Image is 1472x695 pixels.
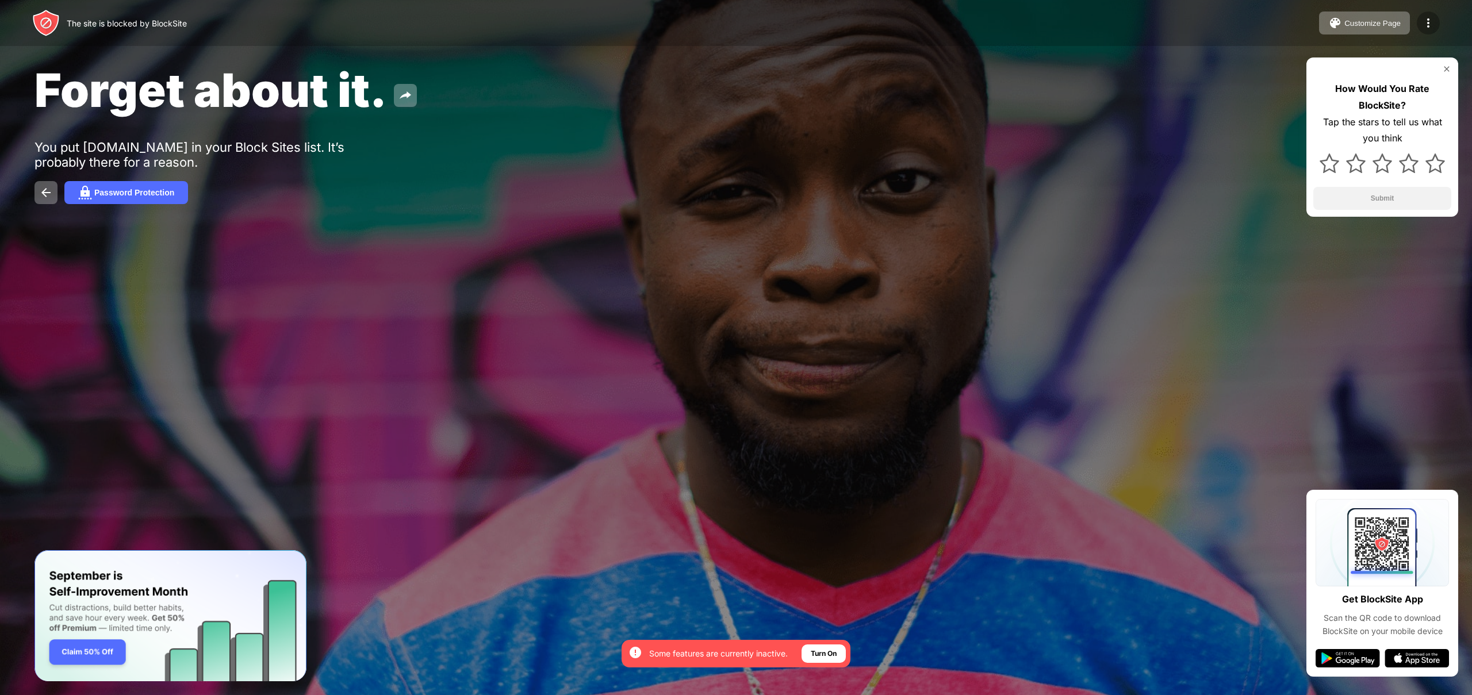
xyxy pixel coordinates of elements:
span: Forget about it. [34,62,387,118]
img: password.svg [78,186,92,199]
img: share.svg [398,89,412,102]
div: Get BlockSite App [1342,591,1423,608]
div: Turn On [811,648,837,659]
img: back.svg [39,186,53,199]
div: Some features are currently inactive. [649,648,788,659]
div: Scan the QR code to download BlockSite on your mobile device [1316,612,1449,638]
img: menu-icon.svg [1421,16,1435,30]
button: Submit [1313,187,1451,210]
img: rate-us-close.svg [1442,64,1451,74]
div: Customize Page [1344,19,1401,28]
div: The site is blocked by BlockSite [67,18,187,28]
button: Customize Page [1319,11,1410,34]
img: star.svg [1399,153,1419,173]
div: Tap the stars to tell us what you think [1313,114,1451,147]
div: How Would You Rate BlockSite? [1313,80,1451,114]
img: star.svg [1320,153,1339,173]
img: pallet.svg [1328,16,1342,30]
button: Password Protection [64,181,188,204]
img: star.svg [1373,153,1392,173]
img: app-store.svg [1385,649,1449,667]
img: star.svg [1346,153,1366,173]
img: star.svg [1425,153,1445,173]
div: Password Protection [94,188,174,197]
div: You put [DOMAIN_NAME] in your Block Sites list. It’s probably there for a reason. [34,140,390,170]
iframe: Banner [34,550,306,682]
img: error-circle-white.svg [628,646,642,659]
img: qrcode.svg [1316,499,1449,586]
img: header-logo.svg [32,9,60,37]
img: google-play.svg [1316,649,1380,667]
